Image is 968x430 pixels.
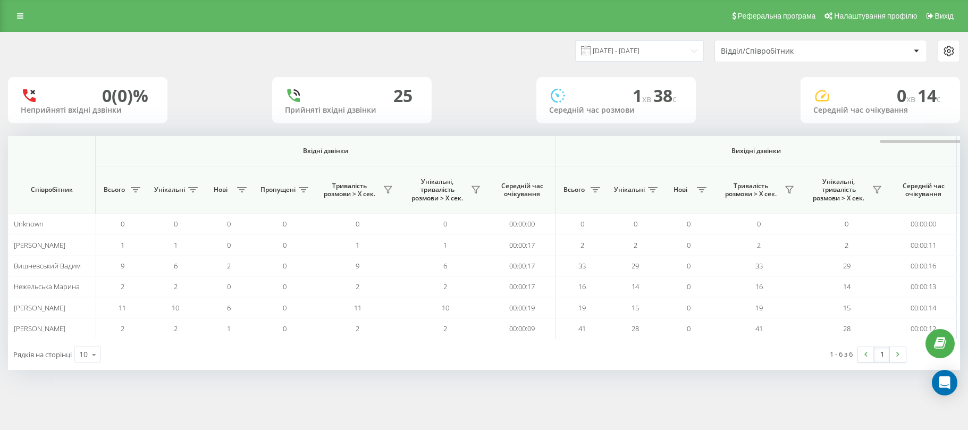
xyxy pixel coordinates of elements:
[890,256,957,276] td: 00:00:16
[356,324,359,333] span: 2
[755,324,763,333] span: 41
[874,347,890,362] a: 1
[918,84,941,107] span: 14
[687,303,691,313] span: 0
[102,86,148,106] div: 0 (0)%
[174,219,178,229] span: 0
[578,324,586,333] span: 41
[443,324,447,333] span: 2
[667,186,694,194] span: Нові
[283,282,287,291] span: 0
[172,303,179,313] span: 10
[227,219,231,229] span: 0
[845,240,848,250] span: 2
[898,182,948,198] span: Середній час очікування
[845,219,848,229] span: 0
[890,214,957,234] td: 00:00:00
[578,303,586,313] span: 19
[632,303,639,313] span: 15
[578,261,586,271] span: 33
[17,186,86,194] span: Співробітник
[207,186,234,194] span: Нові
[935,12,954,20] span: Вихід
[442,303,449,313] span: 10
[634,240,637,250] span: 2
[121,282,124,291] span: 2
[890,234,957,255] td: 00:00:11
[632,261,639,271] span: 29
[319,182,380,198] span: Тривалість розмови > Х сек.
[834,12,917,20] span: Налаштування профілю
[578,282,586,291] span: 16
[14,240,65,250] span: [PERSON_NAME]
[227,303,231,313] span: 6
[642,93,653,105] span: хв
[121,219,124,229] span: 0
[755,303,763,313] span: 19
[632,282,639,291] span: 14
[614,186,645,194] span: Унікальні
[443,282,447,291] span: 2
[687,282,691,291] span: 0
[843,282,851,291] span: 14
[121,240,124,250] span: 1
[687,219,691,229] span: 0
[937,93,941,105] span: c
[843,303,851,313] span: 15
[227,240,231,250] span: 0
[890,276,957,297] td: 00:00:13
[843,261,851,271] span: 29
[580,147,932,155] span: Вихідні дзвінки
[489,276,555,297] td: 00:00:17
[227,261,231,271] span: 2
[260,186,296,194] span: Пропущені
[489,318,555,339] td: 00:00:09
[443,240,447,250] span: 1
[119,303,126,313] span: 11
[174,282,178,291] span: 2
[356,261,359,271] span: 9
[174,261,178,271] span: 6
[14,282,80,291] span: Нежельська Марина
[830,349,853,359] div: 1 - 6 з 6
[906,93,918,105] span: хв
[813,106,947,115] div: Середній час очікування
[890,297,957,318] td: 00:00:14
[121,324,124,333] span: 2
[738,12,816,20] span: Реферальна програма
[121,261,124,271] span: 9
[283,219,287,229] span: 0
[720,182,781,198] span: Тривалість розмови > Х сек.
[890,318,957,339] td: 00:00:12
[633,84,653,107] span: 1
[14,324,65,333] span: [PERSON_NAME]
[354,303,361,313] span: 11
[443,219,447,229] span: 0
[14,303,65,313] span: [PERSON_NAME]
[14,219,44,229] span: Unknown
[393,86,413,106] div: 25
[561,186,587,194] span: Всього
[932,370,957,395] div: Open Intercom Messenger
[13,350,72,359] span: Рядків на сторінці
[843,324,851,333] span: 28
[174,324,178,333] span: 2
[497,182,547,198] span: Середній час очікування
[174,240,178,250] span: 1
[489,234,555,255] td: 00:00:17
[580,219,584,229] span: 0
[283,303,287,313] span: 0
[897,84,918,107] span: 0
[755,282,763,291] span: 16
[489,256,555,276] td: 00:00:17
[154,186,185,194] span: Унікальні
[101,186,128,194] span: Всього
[227,282,231,291] span: 0
[489,297,555,318] td: 00:00:19
[283,261,287,271] span: 0
[549,106,683,115] div: Середній час розмови
[808,178,869,203] span: Унікальні, тривалість розмови > Х сек.
[721,47,848,56] div: Відділ/Співробітник
[407,178,468,203] span: Унікальні, тривалість розмови > Х сек.
[356,240,359,250] span: 1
